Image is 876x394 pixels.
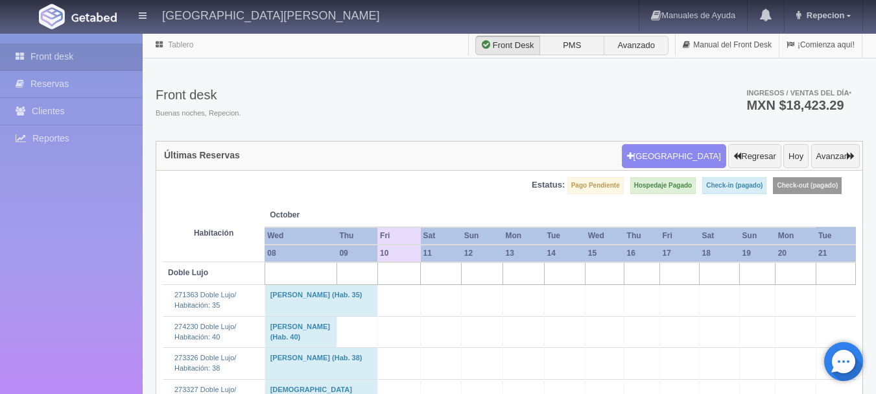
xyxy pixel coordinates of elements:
[532,179,565,191] label: Estatus:
[71,12,117,22] img: Getabed
[265,227,337,245] th: Wed
[728,144,781,169] button: Regresar
[503,245,544,262] th: 13
[164,151,240,160] h4: Últimas Reservas
[265,348,377,379] td: [PERSON_NAME] (Hab. 38)
[168,268,208,277] b: Doble Lujo
[816,245,855,262] th: 21
[174,323,236,341] a: 274230 Doble Lujo/Habitación: 40
[779,32,862,58] a: ¡Comienza aquí!
[162,6,379,23] h4: [GEOGRAPHIC_DATA][PERSON_NAME]
[740,227,775,245] th: Sun
[156,108,241,119] span: Buenas noches, Repecion.
[803,10,845,20] span: Repecion
[630,177,696,194] label: Hospedaje Pagado
[567,177,624,194] label: Pago Pendiente
[503,227,544,245] th: Mon
[604,36,669,55] label: Avanzado
[622,144,726,169] button: [GEOGRAPHIC_DATA]
[746,99,851,112] h3: MXN $18,423.29
[746,89,851,97] span: Ingresos / Ventas del día
[265,285,377,316] td: [PERSON_NAME] (Hab. 35)
[265,245,337,262] th: 08
[544,227,585,245] th: Tue
[586,245,624,262] th: 15
[337,227,377,245] th: Thu
[586,227,624,245] th: Wed
[39,4,65,29] img: Getabed
[773,177,842,194] label: Check-out (pagado)
[270,210,372,221] span: October
[676,32,779,58] a: Manual del Front Desk
[462,227,503,245] th: Sun
[475,36,540,55] label: Front Desk
[811,144,860,169] button: Avanzar
[377,245,420,262] th: 10
[462,245,503,262] th: 12
[265,316,337,347] td: [PERSON_NAME] (Hab. 40)
[421,227,462,245] th: Sat
[700,227,740,245] th: Sat
[539,36,604,55] label: PMS
[624,227,660,245] th: Thu
[659,245,699,262] th: 17
[174,291,236,309] a: 271363 Doble Lujo/Habitación: 35
[783,144,809,169] button: Hoy
[740,245,775,262] th: 19
[700,245,740,262] th: 18
[168,40,193,49] a: Tablero
[775,245,816,262] th: 20
[156,88,241,102] h3: Front desk
[659,227,699,245] th: Fri
[377,227,420,245] th: Fri
[544,245,585,262] th: 14
[194,228,233,238] strong: Habitación
[624,245,660,262] th: 16
[816,227,855,245] th: Tue
[421,245,462,262] th: 11
[775,227,816,245] th: Mon
[702,177,766,194] label: Check-in (pagado)
[337,245,377,262] th: 09
[174,354,236,372] a: 273326 Doble Lujo/Habitación: 38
